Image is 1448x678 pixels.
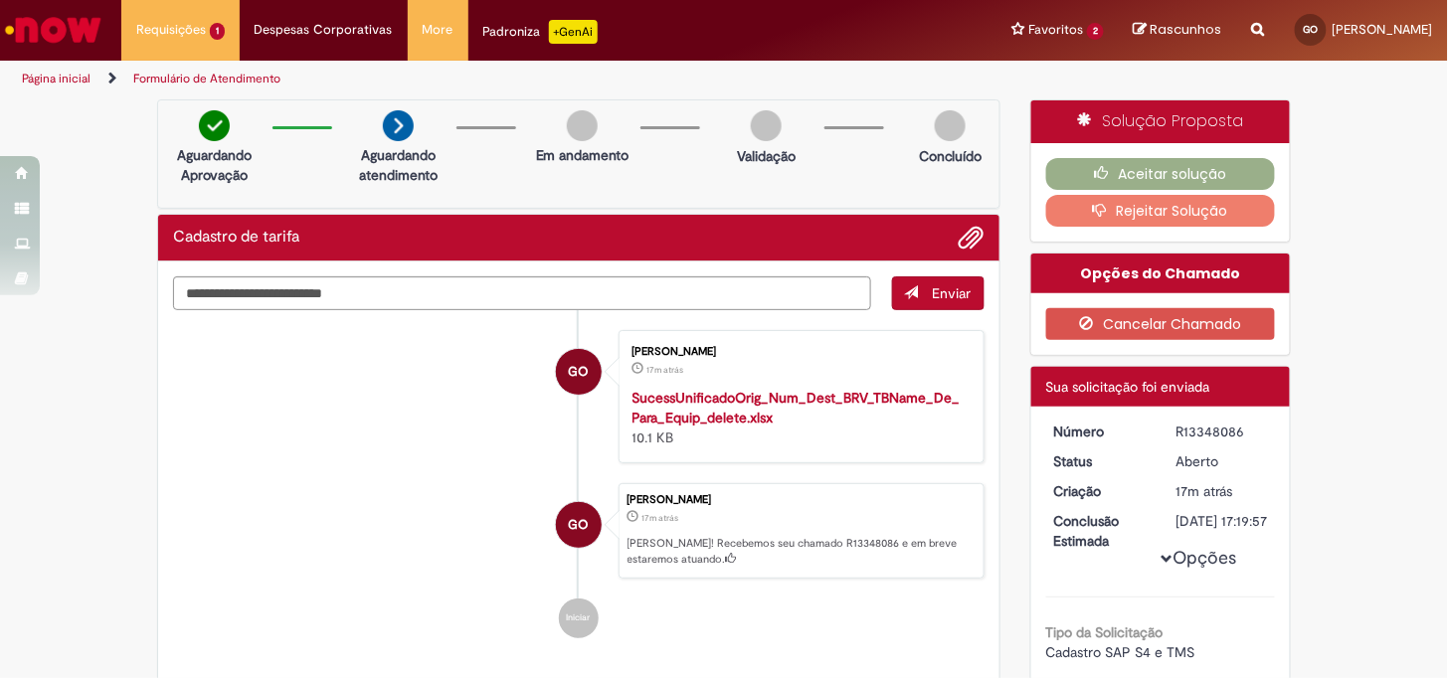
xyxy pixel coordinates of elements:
button: Rejeitar Solução [1046,195,1276,227]
img: img-circle-grey.png [567,110,598,141]
button: Aceitar solução [1046,158,1276,190]
dt: Número [1039,422,1162,441]
div: Gustavo Sales de Oliveira [556,349,602,395]
img: check-circle-green.png [199,110,230,141]
li: Gustavo Sales de Oliveira [173,483,985,579]
img: img-circle-grey.png [751,110,782,141]
span: 17m atrás [642,512,679,524]
img: img-circle-grey.png [935,110,966,141]
span: GO [1304,23,1319,36]
b: Tipo da Solicitação [1046,623,1164,641]
p: Aguardando Aprovação [166,145,263,185]
p: +GenAi [549,20,598,44]
time: 29/08/2025 11:19:52 [642,512,679,524]
div: 10.1 KB [633,388,964,447]
a: Rascunhos [1134,21,1222,40]
time: 29/08/2025 11:19:50 [647,364,684,376]
p: Concluído [919,146,983,166]
span: Rascunhos [1151,20,1222,39]
span: 17m atrás [647,364,684,376]
span: Cadastro SAP S4 e TMS [1046,643,1195,661]
dt: Conclusão Estimada [1039,511,1162,551]
span: 1 [210,23,225,40]
span: Despesas Corporativas [255,20,393,40]
p: [PERSON_NAME]! Recebemos seu chamado R13348086 e em breve estaremos atuando. [628,536,974,567]
span: [PERSON_NAME] [1333,21,1433,38]
span: GO [569,501,589,549]
span: Enviar [933,284,972,302]
span: Favoritos [1028,20,1083,40]
div: Gustavo Sales de Oliveira [556,502,602,548]
p: Em andamento [536,145,630,165]
p: Aguardando atendimento [350,145,447,185]
img: ServiceNow [2,10,104,50]
span: More [423,20,453,40]
div: [PERSON_NAME] [633,346,964,358]
button: Enviar [892,276,985,310]
div: Solução Proposta [1031,100,1291,143]
div: 29/08/2025 11:19:52 [1176,481,1268,501]
span: 17m atrás [1176,482,1232,500]
time: 29/08/2025 11:19:52 [1176,482,1232,500]
a: SucessUnificadoOrig_Num_Dest_BRV_TBName_De_Para_Equip_delete.xlsx [633,389,960,426]
dt: Criação [1039,481,1162,501]
div: [DATE] 17:19:57 [1176,511,1268,531]
a: Página inicial [22,71,90,86]
div: Aberto [1176,451,1268,471]
div: Padroniza [483,20,598,44]
dt: Status [1039,451,1162,471]
div: Opções do Chamado [1031,254,1291,293]
img: arrow-next.png [383,110,414,141]
p: Validação [737,146,796,166]
h2: Cadastro de tarifa Histórico de tíquete [173,229,299,247]
a: Formulário de Atendimento [133,71,280,86]
div: [PERSON_NAME] [628,494,974,506]
textarea: Digite sua mensagem aqui... [173,276,871,310]
span: GO [569,348,589,396]
ul: Trilhas de página [15,61,951,97]
button: Cancelar Chamado [1046,308,1276,340]
span: Requisições [136,20,206,40]
button: Adicionar anexos [959,225,985,251]
span: 2 [1087,23,1104,40]
div: R13348086 [1176,422,1268,441]
ul: Histórico de tíquete [173,310,985,658]
span: Sua solicitação foi enviada [1046,378,1210,396]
